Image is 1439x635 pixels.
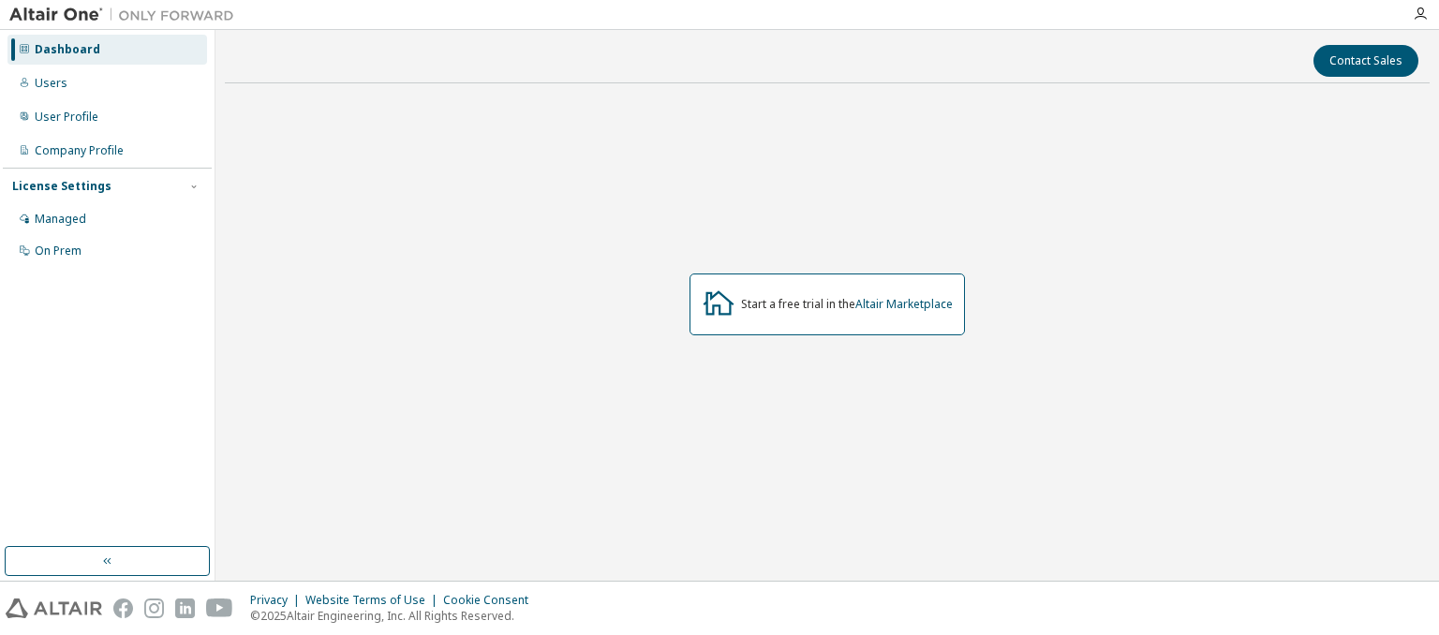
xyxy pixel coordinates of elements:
[6,598,102,618] img: altair_logo.svg
[35,42,100,57] div: Dashboard
[741,297,953,312] div: Start a free trial in the
[443,593,540,608] div: Cookie Consent
[35,76,67,91] div: Users
[305,593,443,608] div: Website Terms of Use
[35,143,124,158] div: Company Profile
[35,212,86,227] div: Managed
[35,244,82,258] div: On Prem
[206,598,233,618] img: youtube.svg
[35,110,98,125] div: User Profile
[12,179,111,194] div: License Settings
[855,296,953,312] a: Altair Marketplace
[1313,45,1418,77] button: Contact Sales
[144,598,164,618] img: instagram.svg
[113,598,133,618] img: facebook.svg
[9,6,244,24] img: Altair One
[250,608,540,624] p: © 2025 Altair Engineering, Inc. All Rights Reserved.
[250,593,305,608] div: Privacy
[175,598,195,618] img: linkedin.svg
